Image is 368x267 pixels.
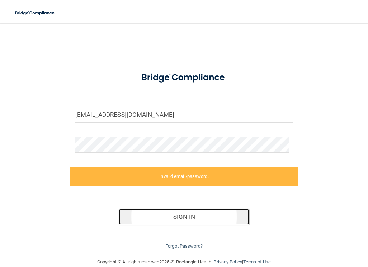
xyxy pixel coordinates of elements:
a: Terms of Use [243,259,271,264]
a: Forgot Password? [165,243,203,249]
button: Sign In [119,209,249,225]
label: Invalid email/password. [70,167,298,186]
input: Email [75,106,292,123]
img: bridge_compliance_login_screen.278c3ca4.svg [11,6,60,20]
iframe: Drift Widget Chat Controller [244,216,359,245]
img: bridge_compliance_login_screen.278c3ca4.svg [132,66,236,89]
a: Privacy Policy [213,259,242,264]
